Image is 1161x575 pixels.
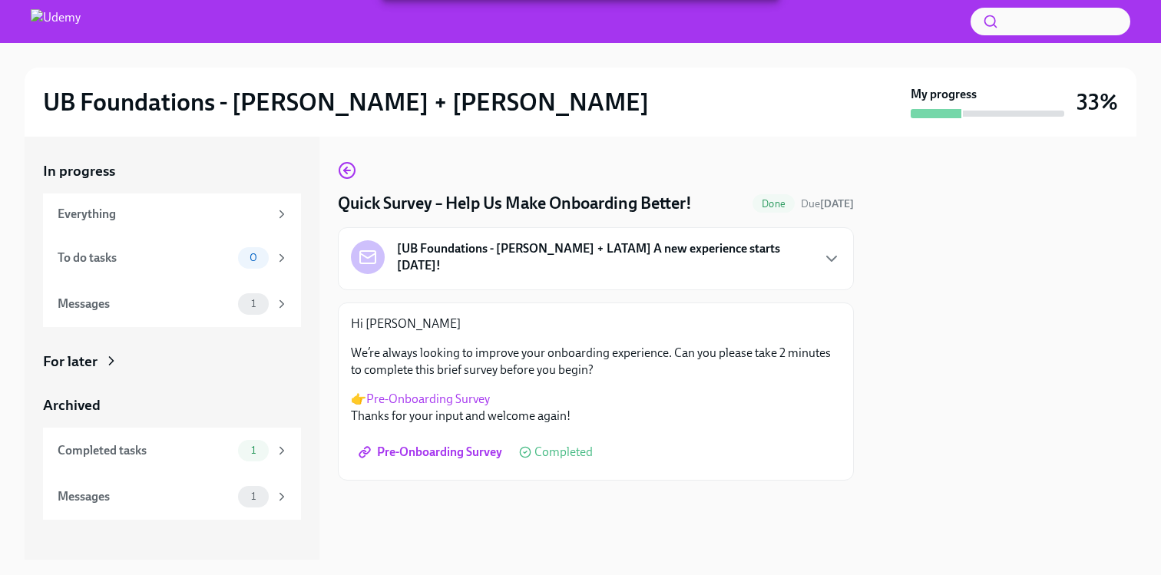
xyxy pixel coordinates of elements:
[242,298,265,309] span: 1
[242,444,265,456] span: 1
[43,395,301,415] a: Archived
[43,235,301,281] a: To do tasks0
[801,197,854,211] span: August 23rd, 2025 09:00
[338,192,692,215] h4: Quick Survey – Help Us Make Onboarding Better!
[752,198,795,210] span: Done
[58,249,232,266] div: To do tasks
[397,240,810,274] strong: [UB Foundations - [PERSON_NAME] + LATAM] A new experience starts [DATE]!
[43,428,301,474] a: Completed tasks1
[43,474,301,520] a: Messages1
[58,442,232,459] div: Completed tasks
[351,345,841,378] p: We’re always looking to improve your onboarding experience. Can you please take 2 minutes to comp...
[351,316,841,332] p: Hi [PERSON_NAME]
[43,281,301,327] a: Messages1
[820,197,854,210] strong: [DATE]
[58,296,232,312] div: Messages
[911,86,977,103] strong: My progress
[31,9,81,34] img: Udemy
[58,488,232,505] div: Messages
[351,391,841,425] p: 👉 Thanks for your input and welcome again!
[43,352,98,372] div: For later
[43,352,301,372] a: For later
[58,206,269,223] div: Everything
[351,437,513,468] a: Pre-Onboarding Survey
[534,446,593,458] span: Completed
[362,444,502,460] span: Pre-Onboarding Survey
[240,252,266,263] span: 0
[43,193,301,235] a: Everything
[43,161,301,181] a: In progress
[242,491,265,502] span: 1
[366,392,490,406] a: Pre-Onboarding Survey
[43,87,649,117] h2: UB Foundations - [PERSON_NAME] + [PERSON_NAME]
[801,197,854,210] span: Due
[1077,88,1118,116] h3: 33%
